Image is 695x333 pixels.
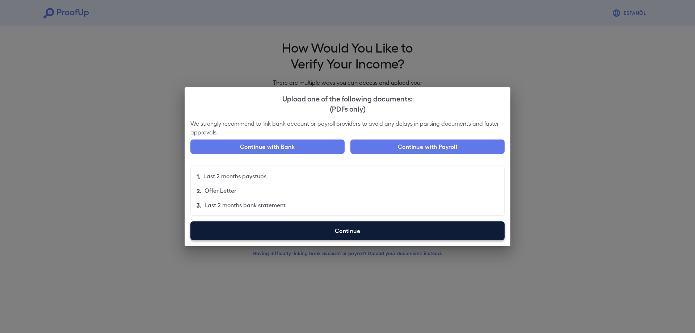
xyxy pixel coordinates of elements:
div: (PDFs only) [190,103,505,113]
p: 3. [197,201,202,209]
p: 1. [197,172,201,180]
p: We strongly recommend to link bank account or payroll providers to avoid any delays in parsing do... [190,119,505,137]
p: 2. [197,186,202,195]
button: Continue with Bank [190,140,345,154]
label: Continue [190,221,505,240]
p: Last 2 months paystubs [203,172,266,180]
p: Last 2 months bank statement [205,201,286,209]
p: Offer Letter [205,186,236,195]
h2: Upload one of the following documents: [185,87,510,119]
button: Continue with Payroll [350,140,505,154]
